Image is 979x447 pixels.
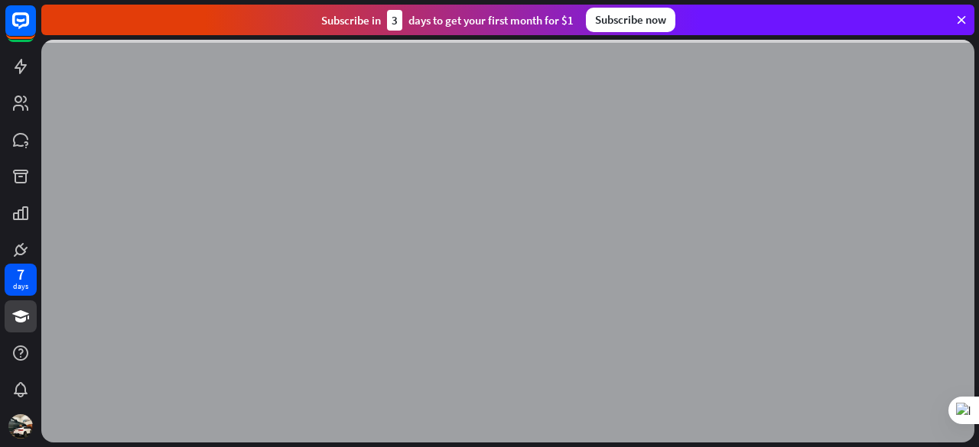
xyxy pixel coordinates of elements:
div: Subscribe in days to get your first month for $1 [321,10,574,31]
div: Subscribe now [586,8,675,32]
div: 3 [387,10,402,31]
div: days [13,281,28,292]
div: 7 [17,267,24,281]
a: 7 days [5,264,37,296]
